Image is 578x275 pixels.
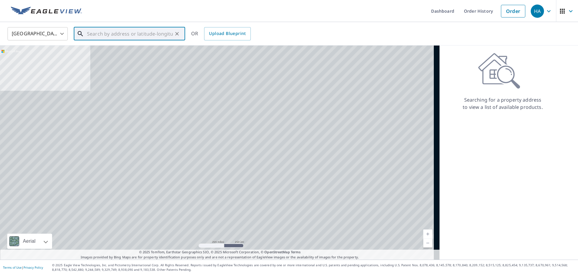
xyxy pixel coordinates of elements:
a: Terms [291,250,301,254]
p: © 2025 Eagle View Technologies, Inc. and Pictometry International Corp. All Rights Reserved. Repo... [52,263,575,272]
p: | [3,266,43,269]
div: OR [191,27,251,40]
a: Order [501,5,525,17]
div: Aerial [21,234,37,249]
div: [GEOGRAPHIC_DATA] [8,25,68,42]
input: Search by address or latitude-longitude [87,25,173,42]
span: Upload Blueprint [209,30,246,37]
div: HA [531,5,544,18]
p: Searching for a property address to view a list of available products. [462,96,543,111]
a: Upload Blueprint [204,27,250,40]
a: Privacy Policy [23,265,43,270]
a: Terms of Use [3,265,22,270]
span: © 2025 TomTom, Earthstar Geographics SIO, © 2025 Microsoft Corporation, © [139,250,301,255]
img: EV Logo [11,7,82,16]
a: OpenStreetMap [264,250,290,254]
button: Clear [173,30,181,38]
a: Current Level 5, Zoom Out [423,239,432,248]
a: Current Level 5, Zoom In [423,229,432,239]
div: Aerial [7,234,52,249]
